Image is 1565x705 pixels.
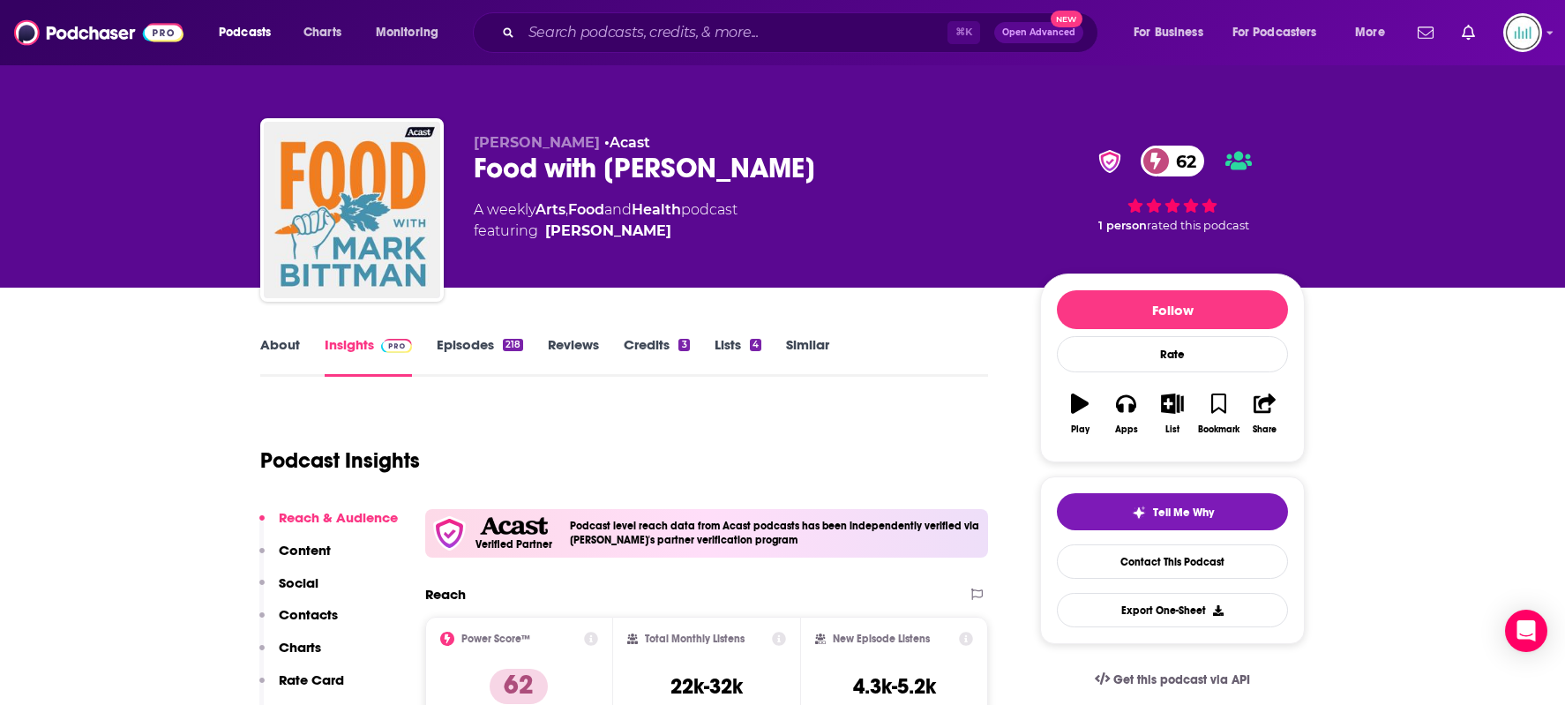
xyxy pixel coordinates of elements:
button: Follow [1057,290,1288,329]
img: Podchaser - Follow, Share and Rate Podcasts [14,16,183,49]
div: Search podcasts, credits, & more... [490,12,1115,53]
a: Arts [535,201,565,218]
span: 1 person [1098,219,1147,232]
div: verified Badge62 1 personrated this podcast [1040,134,1305,244]
p: Social [279,574,318,591]
span: Podcasts [219,20,271,45]
button: Content [259,542,331,574]
p: Contacts [279,606,338,623]
a: InsightsPodchaser Pro [325,336,412,377]
a: Food [568,201,604,218]
span: New [1051,11,1082,27]
button: Rate Card [259,671,344,704]
img: Podchaser Pro [381,339,412,353]
img: Food with Mark Bittman [264,122,440,298]
button: open menu [1343,19,1407,47]
button: tell me why sparkleTell Me Why [1057,493,1288,530]
button: Contacts [259,606,338,639]
h4: Podcast level reach data from Acast podcasts has been independently verified via [PERSON_NAME]'s ... [570,520,981,546]
input: Search podcasts, credits, & more... [521,19,947,47]
button: open menu [363,19,461,47]
p: 62 [490,669,548,704]
img: Acast [480,517,547,536]
a: About [260,336,300,377]
span: For Business [1134,20,1203,45]
div: A weekly podcast [474,199,738,242]
p: Rate Card [279,671,344,688]
a: Mark Bittman [545,221,671,242]
p: Charts [279,639,321,656]
div: Play [1071,424,1090,435]
a: Similar [786,336,829,377]
h3: 4.3k-5.2k [853,673,936,700]
a: Lists4 [715,336,761,377]
span: , [565,201,568,218]
button: List [1149,382,1195,446]
span: rated this podcast [1147,219,1249,232]
a: Charts [292,19,352,47]
button: Social [259,574,318,607]
span: Charts [303,20,341,45]
a: Episodes218 [437,336,523,377]
span: Logged in as podglomerate [1503,13,1542,52]
button: Play [1057,382,1103,446]
span: [PERSON_NAME] [474,134,600,151]
button: Export One-Sheet [1057,593,1288,627]
div: 3 [678,339,689,351]
button: Reach & Audience [259,509,398,542]
div: 4 [750,339,761,351]
span: Monitoring [376,20,438,45]
h5: Verified Partner [475,539,552,550]
a: 62 [1141,146,1205,176]
h3: 22k-32k [670,673,743,700]
p: Reach & Audience [279,509,398,526]
a: Contact This Podcast [1057,544,1288,579]
a: Show notifications dropdown [1455,18,1482,48]
div: 218 [503,339,523,351]
button: Open AdvancedNew [994,22,1083,43]
div: Bookmark [1198,424,1239,435]
button: Charts [259,639,321,671]
div: Open Intercom Messenger [1505,610,1547,652]
a: Show notifications dropdown [1411,18,1441,48]
button: Bookmark [1195,382,1241,446]
div: Apps [1115,424,1138,435]
button: Show profile menu [1503,13,1542,52]
button: open menu [1221,19,1343,47]
a: Get this podcast via API [1081,658,1264,701]
img: verfied icon [432,516,467,551]
button: open menu [1121,19,1225,47]
h2: Power Score™ [461,633,530,645]
h2: New Episode Listens [833,633,930,645]
span: More [1355,20,1385,45]
div: Rate [1057,336,1288,372]
p: Content [279,542,331,559]
a: Acast [610,134,650,151]
span: ⌘ K [947,21,980,44]
a: Reviews [548,336,599,377]
h1: Podcast Insights [260,447,420,474]
button: open menu [206,19,294,47]
img: User Profile [1503,13,1542,52]
span: Get this podcast via API [1113,672,1250,687]
h2: Reach [425,586,466,603]
div: List [1165,424,1179,435]
a: Health [632,201,681,218]
span: featuring [474,221,738,242]
button: Apps [1103,382,1149,446]
span: Open Advanced [1002,28,1075,37]
a: Credits3 [624,336,689,377]
span: • [604,134,650,151]
button: Share [1242,382,1288,446]
span: Tell Me Why [1153,506,1214,520]
span: and [604,201,632,218]
div: Share [1253,424,1277,435]
img: verified Badge [1093,150,1127,173]
span: For Podcasters [1232,20,1317,45]
img: tell me why sparkle [1132,506,1146,520]
h2: Total Monthly Listens [645,633,745,645]
span: 62 [1158,146,1205,176]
